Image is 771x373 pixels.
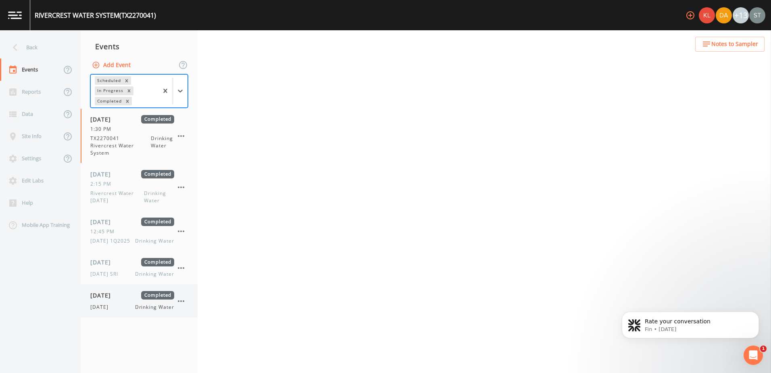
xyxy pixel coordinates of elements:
[711,39,758,49] span: Notes to Sampler
[90,237,135,245] span: [DATE] 1Q2025
[760,346,767,352] span: 1
[81,211,198,251] a: [DATE]Completed12:45 PM[DATE] 1Q2025Drinking Water
[90,270,123,278] span: [DATE] SRI
[141,258,174,266] span: Completed
[123,97,132,105] div: Remove Completed
[90,115,117,124] span: [DATE]
[744,346,763,365] iframe: Intercom live chat
[699,7,715,23] img: 9c4450d90d3b8045b2e5fa62e4f92659
[95,86,125,95] div: In Progress
[135,237,174,245] span: Drinking Water
[141,115,174,124] span: Completed
[749,7,765,23] img: 8315ae1e0460c39f28dd315f8b59d613
[90,218,117,226] span: [DATE]
[90,190,144,204] span: Rivercrest Water [DATE]
[695,37,765,52] button: Notes to Sampler
[90,180,116,188] span: 2:15 PM
[90,58,134,73] button: Add Event
[90,135,151,157] span: TX2270041 Rivercrest Water System
[715,7,732,23] div: David Weber
[151,135,174,157] span: Drinking Water
[95,76,122,85] div: Scheduled
[141,291,174,300] span: Completed
[90,228,119,235] span: 12:45 PM
[90,291,117,300] span: [DATE]
[716,7,732,23] img: a84961a0472e9debc750dd08a004988d
[90,126,116,133] span: 1:30 PM
[141,170,174,178] span: Completed
[122,76,131,85] div: Remove Scheduled
[698,7,715,23] div: Kler Teran
[81,251,198,285] a: [DATE]Completed[DATE] SRIDrinking Water
[81,163,198,211] a: [DATE]Completed2:15 PMRivercrest Water [DATE]Drinking Water
[135,304,174,311] span: Drinking Water
[8,11,22,19] img: logo
[81,36,198,57] div: Events
[610,295,771,351] iframe: Intercom notifications message
[90,170,117,178] span: [DATE]
[135,270,174,278] span: Drinking Water
[35,10,156,20] div: RIVERCREST WATER SYSTEM (TX2270041)
[81,109,198,163] a: [DATE]Completed1:30 PMTX2270041 Rivercrest Water SystemDrinking Water
[90,304,113,311] span: [DATE]
[90,258,117,266] span: [DATE]
[733,7,749,23] div: +13
[144,190,174,204] span: Drinking Water
[81,285,198,318] a: [DATE]Completed[DATE]Drinking Water
[125,86,133,95] div: Remove In Progress
[141,218,174,226] span: Completed
[95,97,123,105] div: Completed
